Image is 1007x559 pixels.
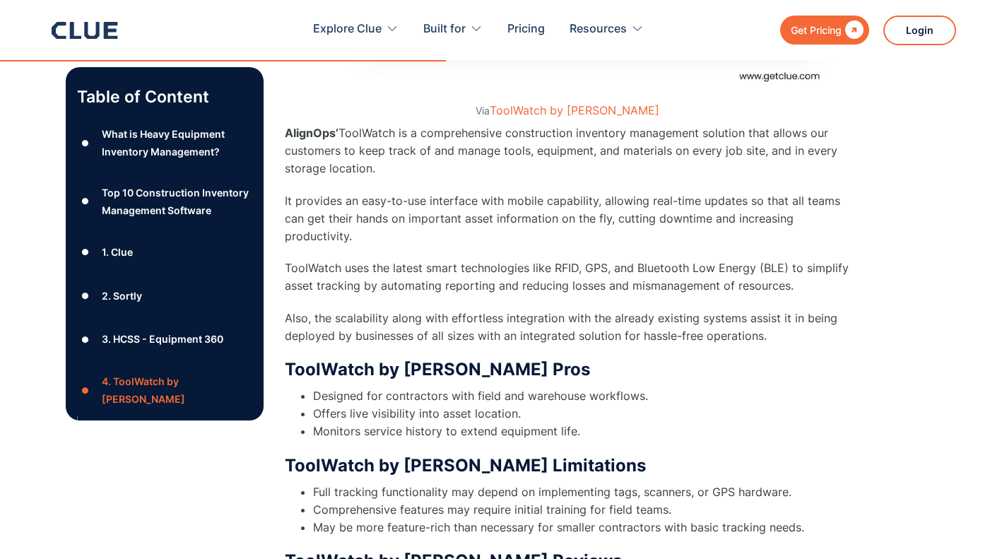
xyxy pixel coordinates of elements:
div: 2. Sortly [102,287,142,305]
h3: ToolWatch by [PERSON_NAME] Pros [285,359,850,380]
a: Login [883,16,956,45]
li: Full tracking functionality may depend on implementing tags, scanners, or GPS hardware. [313,483,850,501]
div: 3. HCSS - Equipment 360 [102,330,223,348]
div: ToolWatch by [PERSON_NAME] Pros [111,419,241,454]
p: Table of Content [77,86,252,108]
p: ToolWatch is a comprehensive construction inventory management solution that allows our customers... [285,124,850,178]
p: ToolWatch uses the latest smart technologies like RFID, GPS, and Bluetooth Low Energy (BLE) to si... [285,259,850,295]
div: ● [77,329,94,350]
li: Monitors service history to extend equipment life. [313,423,850,440]
div: 4. ToolWatch by [PERSON_NAME] [102,372,252,408]
div: Explore Clue [313,7,382,52]
strong: AlignOps’ [285,126,338,140]
a: ●Top 10 Construction Inventory Management Software [77,184,252,219]
div: 1. Clue [102,243,133,261]
div: Resources [570,7,627,52]
li: Designed for contractors with field and warehouse workflows. [313,387,850,405]
li: Offers live visibility into asset location. [313,405,850,423]
a: ●2. Sortly [77,286,252,307]
figcaption: Via [285,105,850,117]
div: ● [77,242,94,263]
div: ● [77,379,94,401]
a: ●What is Heavy Equipment Inventory Management? [77,125,252,160]
a: Pricing [507,7,545,52]
div: Explore Clue [313,7,399,52]
div: ● [77,286,94,307]
div: Built for [423,7,466,52]
h3: ToolWatch by [PERSON_NAME] Limitations [285,455,850,476]
a: ●3. HCSS - Equipment 360 [77,329,252,350]
div: Resources [570,7,644,52]
div: Built for [423,7,483,52]
li: Comprehensive features may require initial training for field teams. [313,501,850,519]
a: Get Pricing [780,16,869,45]
div:  [842,21,864,39]
div: Get Pricing [791,21,842,39]
div: ● [77,133,94,154]
a: ●4. ToolWatch by [PERSON_NAME] [77,372,252,408]
a: ToolWatch by [PERSON_NAME] [490,103,659,117]
a: ●1. Clue [77,242,252,263]
div: ● [77,191,94,212]
div: Top 10 Construction Inventory Management Software [102,184,252,219]
p: It provides an easy-to-use interface with mobile capability, allowing real-time updates so that a... [285,192,850,246]
div: What is Heavy Equipment Inventory Management? [102,125,252,160]
p: Also, the scalability along with effortless integration with the already existing systems assist ... [285,310,850,345]
li: May be more feature-rich than necessary for smaller contractors with basic tracking needs. [313,519,850,536]
a: ○ToolWatch by [PERSON_NAME] Pros [86,419,242,454]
